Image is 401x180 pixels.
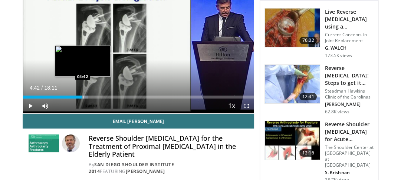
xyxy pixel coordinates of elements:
p: [PERSON_NAME] [325,101,374,107]
img: Avatar [62,134,80,152]
p: The Shoulder Center at [GEOGRAPHIC_DATA] at [GEOGRAPHIC_DATA] [325,144,374,168]
img: San Diego Shoulder Institute 2014 [29,134,59,152]
p: Steadman Hawkins Clinic of the Carolinas [325,88,374,100]
a: San Diego Shoulder Institute 2014 [89,161,174,174]
h4: Reverse Shoulder [MEDICAL_DATA] for the Treatment of Proximal [MEDICAL_DATA] in the Elderly Patient [89,134,248,159]
p: S. Krishnan [325,170,374,176]
span: 76:02 [299,37,317,44]
h3: Reverse Shoulder [MEDICAL_DATA] for Acute [MEDICAL_DATA] [325,121,374,143]
span: / [42,85,43,91]
img: butch_reverse_arthroplasty_3.png.150x105_q85_crop-smart_upscale.jpg [265,121,320,160]
img: 326034_0000_1.png.150x105_q85_crop-smart_upscale.jpg [265,65,320,103]
a: Email [PERSON_NAME] [23,114,254,129]
h3: Live Reverse [MEDICAL_DATA] using a Deltopectoral Appro… [325,8,374,30]
img: image.jpeg [55,46,111,77]
button: Play [23,99,38,113]
div: By FEATURING [89,161,248,175]
span: 18:11 [44,85,57,91]
p: Current Concepts in Joint Replacement [325,32,374,44]
span: 12:41 [299,93,317,100]
h3: Reverse [MEDICAL_DATA]: Steps to get it right [325,64,374,87]
p: G. WALCH [325,45,374,51]
button: Playback Rate [224,99,239,113]
a: 12:41 Reverse [MEDICAL_DATA]: Steps to get it right Steadman Hawkins Clinic of the Carolinas [PER... [264,64,374,115]
span: 12:16 [299,149,317,157]
button: Fullscreen [239,99,254,113]
p: 173.5K views [325,53,352,59]
a: [PERSON_NAME] [126,168,165,174]
button: Mute [38,99,53,113]
p: 62.8K views [325,109,349,115]
img: 684033_3.png.150x105_q85_crop-smart_upscale.jpg [265,9,320,47]
a: 76:02 Live Reverse [MEDICAL_DATA] using a Deltopectoral Appro… Current Concepts in Joint Replacem... [264,8,374,59]
span: 4:42 [30,85,40,91]
div: Progress Bar [23,96,254,99]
